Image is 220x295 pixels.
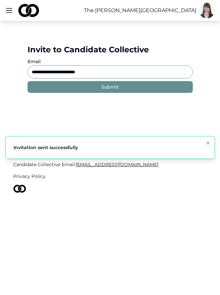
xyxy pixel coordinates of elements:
img: logo [18,4,39,17]
div: Submit [101,84,119,90]
div: Invite to Candidate Collective [28,44,193,55]
label: Email [28,59,41,64]
div: Invitation sent successfully [13,144,78,151]
span: [EMAIL_ADDRESS][DOMAIN_NAME] [76,162,158,167]
button: Submit [28,81,193,93]
a: Candidate Collective Email:[EMAIL_ADDRESS][DOMAIN_NAME] [13,161,207,168]
a: Privacy Policy [13,173,207,180]
img: logo [13,185,26,193]
button: The [PERSON_NAME][GEOGRAPHIC_DATA] [84,7,196,14]
img: 51457996-7adf-4995-be40-a9f8ac946256-Picture1-profile_picture.jpg [199,3,215,18]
